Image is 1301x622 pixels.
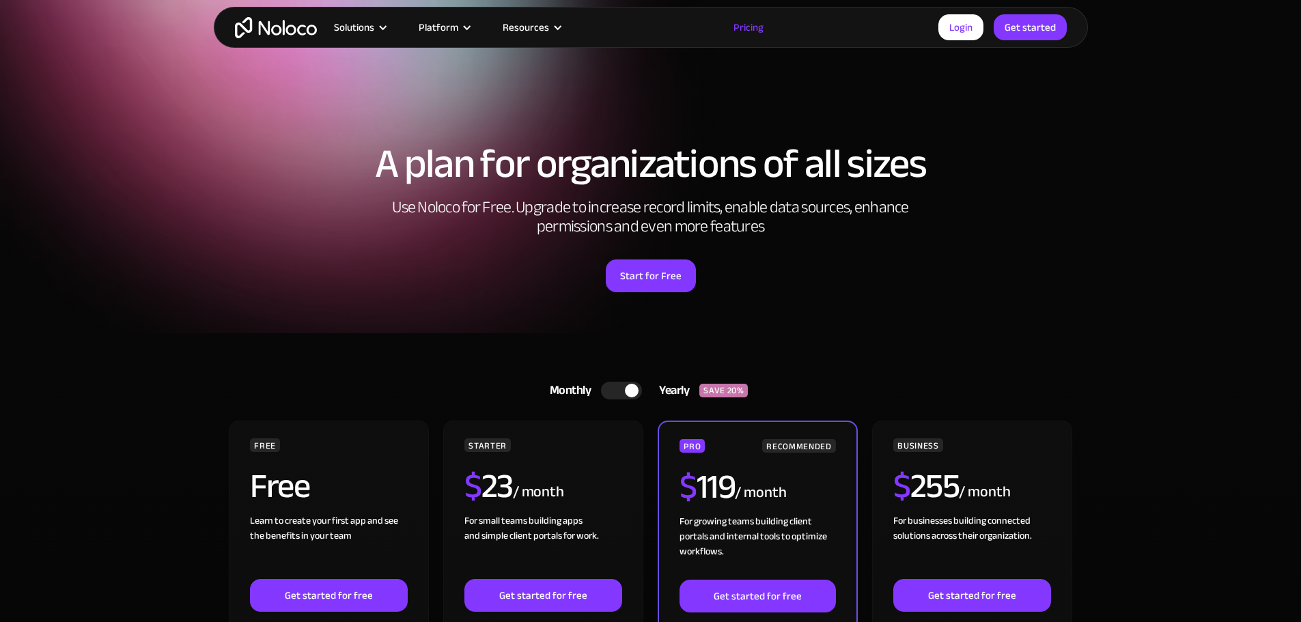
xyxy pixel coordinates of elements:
[317,18,402,36] div: Solutions
[503,18,549,36] div: Resources
[250,513,407,579] div: Learn to create your first app and see the benefits in your team ‍
[893,469,959,503] h2: 255
[938,14,983,40] a: Login
[762,439,835,453] div: RECOMMENDED
[533,380,602,401] div: Monthly
[250,579,407,612] a: Get started for free
[250,438,280,452] div: FREE
[642,380,699,401] div: Yearly
[235,17,317,38] a: home
[334,18,374,36] div: Solutions
[464,579,621,612] a: Get started for free
[735,482,786,504] div: / month
[464,469,513,503] h2: 23
[464,513,621,579] div: For small teams building apps and simple client portals for work. ‍
[464,438,510,452] div: STARTER
[513,481,564,503] div: / month
[606,259,696,292] a: Start for Free
[378,198,924,236] h2: Use Noloco for Free. Upgrade to increase record limits, enable data sources, enhance permissions ...
[893,513,1050,579] div: For businesses building connected solutions across their organization. ‍
[699,384,748,397] div: SAVE 20%
[893,454,910,518] span: $
[402,18,486,36] div: Platform
[680,455,697,519] span: $
[227,143,1074,184] h1: A plan for organizations of all sizes
[419,18,458,36] div: Platform
[680,439,705,453] div: PRO
[680,514,835,580] div: For growing teams building client portals and internal tools to optimize workflows.
[959,481,1010,503] div: / month
[893,579,1050,612] a: Get started for free
[716,18,781,36] a: Pricing
[680,470,735,504] h2: 119
[680,580,835,612] a: Get started for free
[994,14,1067,40] a: Get started
[893,438,942,452] div: BUSINESS
[486,18,576,36] div: Resources
[464,454,481,518] span: $
[250,469,309,503] h2: Free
